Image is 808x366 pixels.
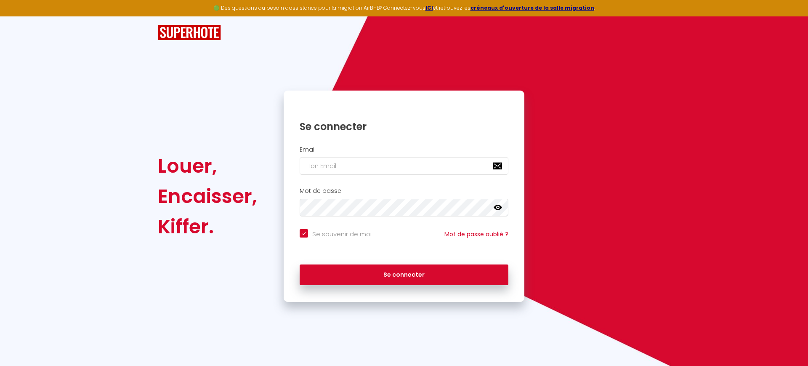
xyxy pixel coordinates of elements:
[444,230,508,238] a: Mot de passe oublié ?
[158,25,221,40] img: SuperHote logo
[470,4,594,11] a: créneaux d'ouverture de la salle migration
[300,120,508,133] h1: Se connecter
[300,157,508,175] input: Ton Email
[158,181,257,211] div: Encaisser,
[158,151,257,181] div: Louer,
[300,187,508,195] h2: Mot de passe
[158,211,257,242] div: Kiffer.
[425,4,433,11] a: ICI
[300,146,508,153] h2: Email
[300,264,508,286] button: Se connecter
